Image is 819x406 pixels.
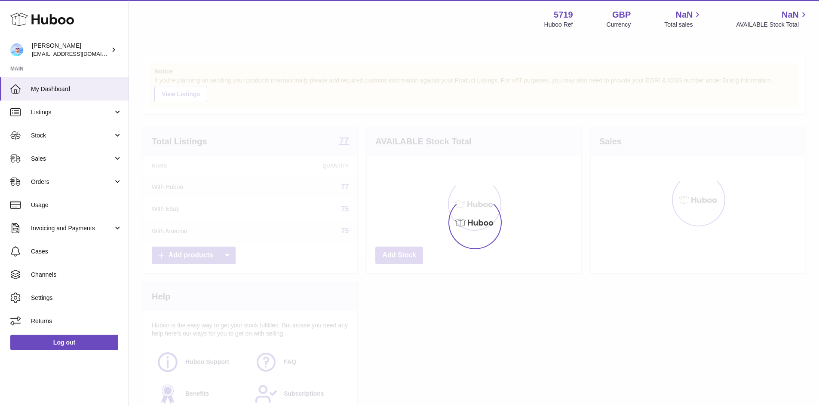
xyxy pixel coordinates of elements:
span: AVAILABLE Stock Total [736,21,809,29]
span: Channels [31,271,122,279]
span: Invoicing and Payments [31,224,113,232]
span: Stock [31,131,113,140]
span: NaN [675,9,693,21]
span: [EMAIL_ADDRESS][DOMAIN_NAME] [32,50,126,57]
span: Settings [31,294,122,302]
strong: 5719 [554,9,573,21]
span: Cases [31,247,122,256]
div: Currency [607,21,631,29]
span: Sales [31,155,113,163]
strong: GBP [612,9,631,21]
img: internalAdmin-5719@internal.huboo.com [10,43,23,56]
div: [PERSON_NAME] [32,42,109,58]
a: NaN Total sales [664,9,702,29]
div: Huboo Ref [544,21,573,29]
span: NaN [782,9,799,21]
span: Total sales [664,21,702,29]
span: Listings [31,108,113,116]
span: My Dashboard [31,85,122,93]
span: Orders [31,178,113,186]
span: Returns [31,317,122,325]
a: Log out [10,335,118,350]
span: Usage [31,201,122,209]
a: NaN AVAILABLE Stock Total [736,9,809,29]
